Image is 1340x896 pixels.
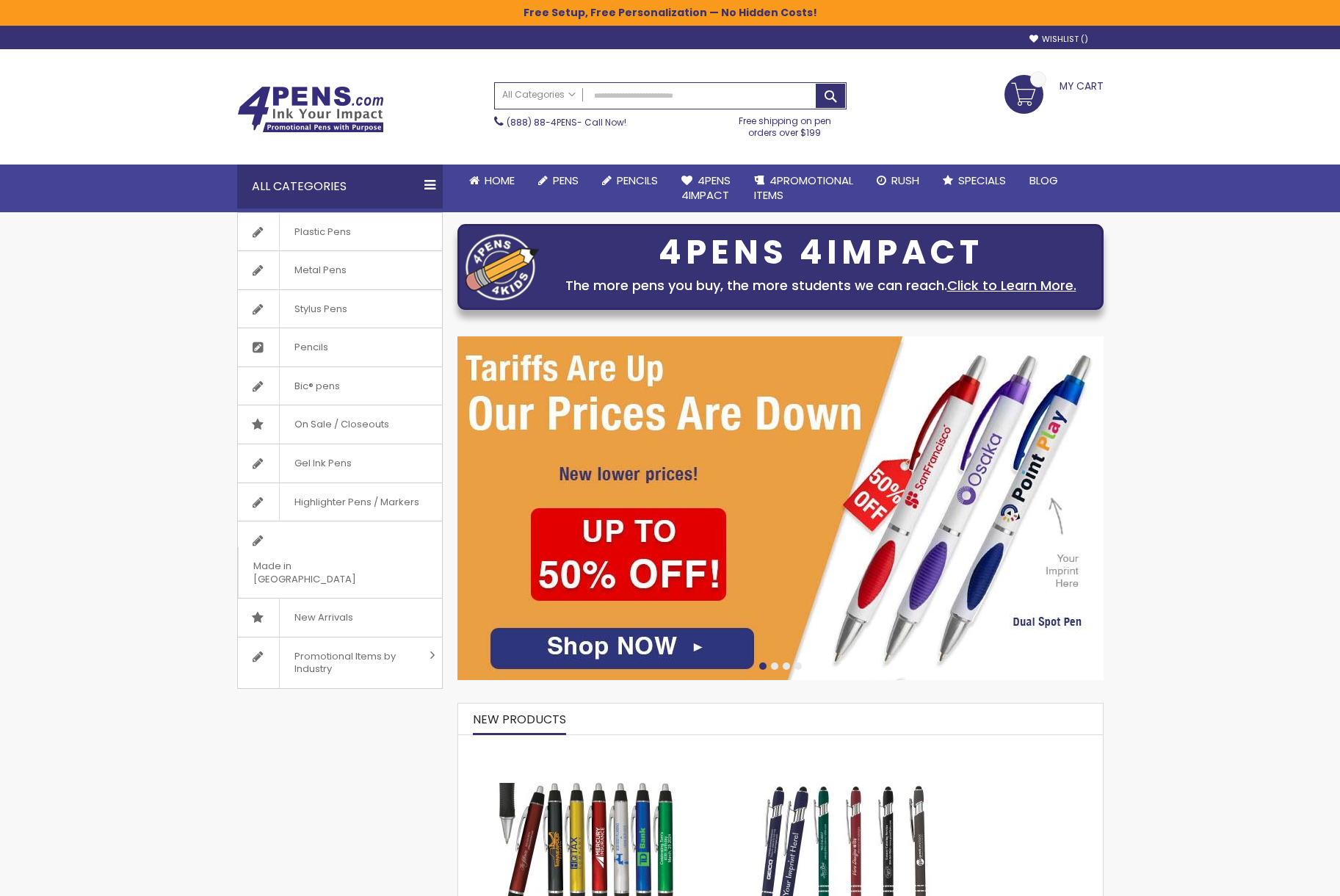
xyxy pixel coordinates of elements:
[238,444,442,483] a: Gel Ink Pens
[279,328,343,366] span: Pencils
[238,547,405,598] span: Made in [GEOGRAPHIC_DATA]
[238,251,442,289] a: Metal Pens
[730,742,957,754] a: Custom Soft Touch Metal Pen - Stylus Top
[279,290,362,328] span: Stylus Pens
[507,116,577,129] a: (888) 88-4PENS
[681,173,731,203] span: 4Pens 4impact
[670,165,742,212] a: 4Pens4impact
[865,165,931,197] a: Rush
[1219,856,1340,896] iframe: Google Customer Reviews
[473,711,566,728] span: New Products
[238,599,442,637] a: New Arrivals
[238,637,442,688] a: Promotional Items by Industry
[466,234,539,300] img: four_pen_logo.png
[458,742,715,754] a: The Barton Custom Pens Special Offer
[526,165,590,197] a: Pens
[238,483,442,521] a: Highlighter Pens / Markers
[507,116,626,129] span: - Call Now!
[742,165,865,212] a: 4PROMOTIONALITEMS
[495,83,583,107] a: All Categories
[279,637,424,688] span: Promotional Items by Industry
[590,165,670,197] a: Pencils
[502,89,576,101] span: All Categories
[279,251,361,289] span: Metal Pens
[723,109,847,139] div: Free shipping on pen orders over $199
[553,173,579,188] span: Pens
[1018,165,1070,197] a: Blog
[485,173,515,188] span: Home
[457,165,526,197] a: Home
[238,213,442,251] a: Plastic Pens
[457,336,1104,680] img: /cheap-promotional-products.html
[546,275,1095,296] div: The more pens you buy, the more students we can reach.
[238,521,442,598] a: Made in [GEOGRAPHIC_DATA]
[947,276,1076,295] a: Click to Learn More.
[546,237,1095,268] div: 4PENS 4IMPACT
[1029,173,1058,188] span: Blog
[238,328,442,366] a: Pencils
[237,86,384,133] img: 4Pens Custom Pens and Promotional Products
[279,367,355,405] span: Bic® pens
[617,173,658,188] span: Pencils
[958,173,1006,188] span: Specials
[754,173,853,203] span: 4PROMOTIONAL ITEMS
[279,444,366,483] span: Gel Ink Pens
[238,290,442,328] a: Stylus Pens
[1029,34,1088,45] a: Wishlist
[279,405,404,444] span: On Sale / Closeouts
[238,405,442,444] a: On Sale / Closeouts
[891,173,919,188] span: Rush
[237,165,443,209] div: All Categories
[279,483,434,521] span: Highlighter Pens / Markers
[238,367,442,405] a: Bic® pens
[279,599,368,637] span: New Arrivals
[279,213,366,251] span: Plastic Pens
[931,165,1018,197] a: Specials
